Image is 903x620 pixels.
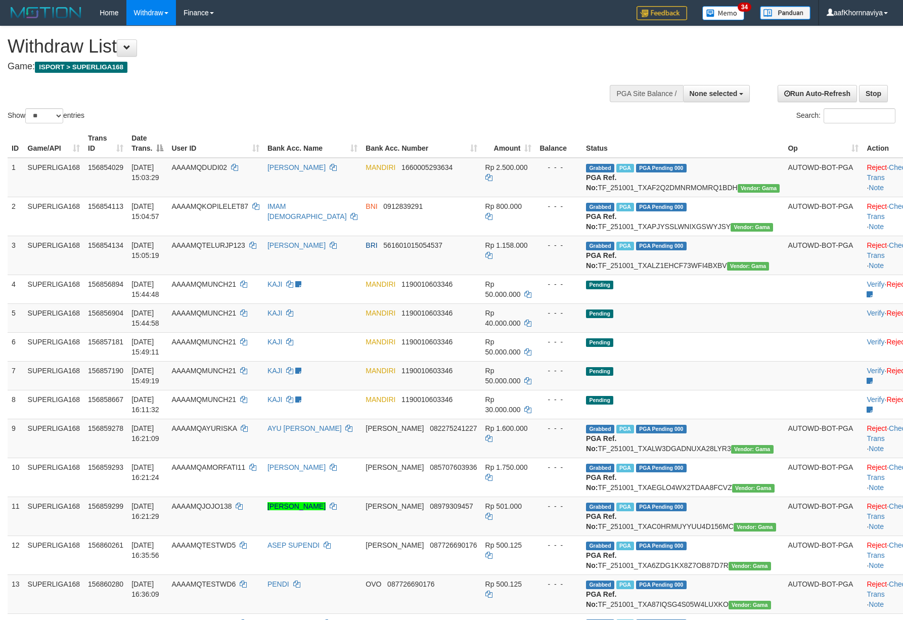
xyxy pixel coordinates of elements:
span: PGA Pending [636,542,687,550]
b: PGA Ref. No: [586,251,616,270]
td: TF_251001_TXAEGLO4WX2TDAA8FCVZ [582,458,784,497]
span: PGA Pending [636,503,687,511]
td: 13 [8,574,24,613]
span: MANDIRI [366,367,395,375]
th: Bank Acc. Name: activate to sort column ascending [263,129,362,158]
span: Rp 800.000 [485,202,522,210]
a: Note [869,184,884,192]
th: Trans ID: activate to sort column ascending [84,129,127,158]
span: Rp 40.000.000 [485,309,521,327]
span: [DATE] 16:35:56 [131,541,159,559]
a: [PERSON_NAME] [267,163,326,171]
a: Note [869,261,884,270]
td: 11 [8,497,24,536]
div: PGA Site Balance / [610,85,683,102]
b: PGA Ref. No: [586,473,616,492]
td: AUTOWD-BOT-PGA [784,458,863,497]
a: Note [869,445,884,453]
span: Pending [586,367,613,376]
td: SUPERLIGA168 [24,390,84,419]
a: Reject [867,424,887,432]
span: [DATE] 16:21:29 [131,502,159,520]
a: Run Auto-Refresh [778,85,857,102]
td: AUTOWD-BOT-PGA [784,236,863,275]
a: ASEP SUPENDI [267,541,320,549]
td: SUPERLIGA168 [24,497,84,536]
span: Grabbed [586,464,614,472]
span: PGA Pending [636,464,687,472]
span: Pending [586,309,613,318]
span: Vendor URL: https://trx31.1velocity.biz [731,223,773,232]
th: User ID: activate to sort column ascending [167,129,263,158]
span: PGA Pending [636,203,687,211]
td: AUTOWD-BOT-PGA [784,497,863,536]
span: Rp 500.125 [485,541,522,549]
span: Marked by aafchhiseyha [616,203,634,211]
span: 156860280 [88,580,123,588]
td: TF_251001_TXA6ZDG1KX8Z7OB87D7R [582,536,784,574]
span: Grabbed [586,503,614,511]
a: Note [869,522,884,530]
span: [PERSON_NAME] [366,541,424,549]
td: 9 [8,419,24,458]
a: Reject [867,502,887,510]
span: Rp 500.125 [485,580,522,588]
a: Note [869,223,884,231]
input: Search: [824,108,895,123]
span: Copy 0912839291 to clipboard [383,202,423,210]
span: Marked by aafmaleo [616,542,634,550]
span: Marked by aafsengchandara [616,242,634,250]
a: [PERSON_NAME] [267,502,326,510]
a: Verify [867,338,884,346]
th: Game/API: activate to sort column ascending [24,129,84,158]
span: [DATE] 16:21:09 [131,424,159,442]
span: Copy 1190010603346 to clipboard [401,338,453,346]
img: Button%20Memo.svg [702,6,745,20]
span: Grabbed [586,164,614,172]
span: 34 [738,3,751,12]
td: SUPERLIGA168 [24,536,84,574]
span: [DATE] 15:44:58 [131,309,159,327]
div: - - - [539,423,578,433]
label: Search: [796,108,895,123]
b: PGA Ref. No: [586,173,616,192]
span: Vendor URL: https://trx31.1velocity.biz [731,445,774,454]
span: Copy 1190010603346 to clipboard [401,395,453,404]
span: BNI [366,202,377,210]
a: KAJI [267,395,283,404]
span: MANDIRI [366,338,395,346]
span: Vendor URL: https://trx31.1velocity.biz [734,523,776,532]
span: AAAAMQMUNCH21 [171,280,236,288]
td: SUPERLIGA168 [24,332,84,361]
a: AYU [PERSON_NAME] [267,424,342,432]
span: Pending [586,338,613,347]
a: Verify [867,309,884,317]
span: Rp 1.600.000 [485,424,528,432]
span: 156856904 [88,309,123,317]
a: Reject [867,202,887,210]
a: Verify [867,280,884,288]
span: Vendor URL: https://trx31.1velocity.biz [729,562,771,570]
span: Marked by aafheankoy [616,503,634,511]
span: 156857181 [88,338,123,346]
a: Reject [867,580,887,588]
a: PENDI [267,580,289,588]
span: Vendor URL: https://trx31.1velocity.biz [727,262,770,271]
img: panduan.png [760,6,810,20]
td: SUPERLIGA168 [24,275,84,303]
div: - - - [539,394,578,405]
a: Verify [867,367,884,375]
td: 4 [8,275,24,303]
td: SUPERLIGA168 [24,361,84,390]
span: [DATE] 16:36:09 [131,580,159,598]
span: Pending [586,396,613,405]
span: [PERSON_NAME] [366,424,424,432]
span: Copy 08979309457 to clipboard [430,502,473,510]
a: KAJI [267,309,283,317]
span: Rp 2.500.000 [485,163,528,171]
span: PGA Pending [636,425,687,433]
b: PGA Ref. No: [586,590,616,608]
span: 156859278 [88,424,123,432]
span: MANDIRI [366,395,395,404]
a: Reject [867,163,887,171]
